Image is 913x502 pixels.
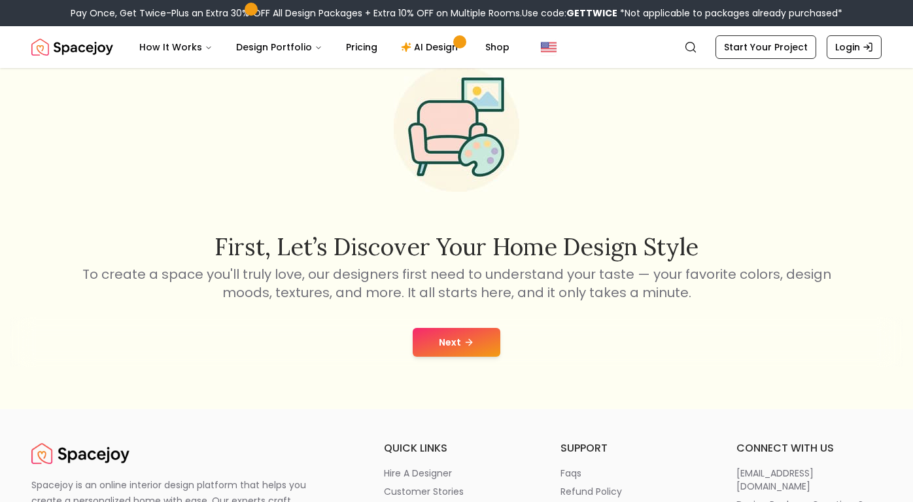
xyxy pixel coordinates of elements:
a: refund policy [560,485,706,498]
a: AI Design [390,34,472,60]
a: Pricing [336,34,388,60]
div: Pay Once, Get Twice-Plus an Extra 30% OFF All Design Packages + Extra 10% OFF on Multiple Rooms. [71,7,842,20]
a: hire a designer [384,467,529,480]
button: How It Works [129,34,223,60]
p: refund policy [560,485,622,498]
span: Use code: [522,7,617,20]
a: faqs [560,467,706,480]
button: Next [413,328,500,357]
h6: connect with us [736,440,882,456]
img: Spacejoy Logo [31,440,129,467]
a: Spacejoy [31,34,113,60]
p: hire a designer [384,467,452,480]
a: [EMAIL_ADDRESS][DOMAIN_NAME] [736,467,882,493]
h6: quick links [384,440,529,456]
p: To create a space you'll truly love, our designers first need to understand your taste — your fav... [80,265,833,302]
span: *Not applicable to packages already purchased* [617,7,842,20]
button: Design Portfolio [226,34,333,60]
a: Spacejoy [31,440,129,467]
a: Shop [475,34,520,60]
img: Start Style Quiz Illustration [373,45,540,213]
img: United States [541,39,557,55]
a: customer stories [384,485,529,498]
b: GETTWICE [566,7,617,20]
a: Login [827,35,882,59]
p: customer stories [384,485,464,498]
nav: Main [129,34,520,60]
img: Spacejoy Logo [31,34,113,60]
p: faqs [560,467,581,480]
h2: First, let’s discover your home design style [80,234,833,260]
a: Start Your Project [715,35,816,59]
h6: support [560,440,706,456]
nav: Global [31,26,882,68]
